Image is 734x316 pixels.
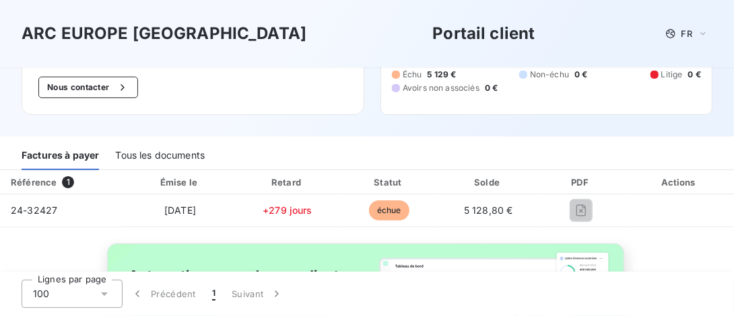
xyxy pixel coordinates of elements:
[369,200,409,221] span: échue
[428,69,457,81] span: 5 129 €
[574,69,587,81] span: 0 €
[239,175,337,189] div: Retard
[62,176,74,188] span: 1
[22,22,306,46] h3: ARC EUROPE [GEOGRAPHIC_DATA]
[403,82,479,94] span: Avoirs non associés
[33,287,49,301] span: 100
[628,175,731,189] div: Actions
[403,69,422,81] span: Échu
[432,22,535,46] h3: Portail client
[38,77,138,98] button: Nous contacter
[464,204,513,216] span: 5 128,80 €
[341,175,436,189] div: Statut
[263,204,312,216] span: +279 jours
[204,280,224,308] button: 1
[661,69,683,81] span: Litige
[224,280,292,308] button: Suivant
[22,142,99,170] div: Factures à payer
[11,204,57,216] span: 24-32427
[688,69,701,81] span: 0 €
[530,69,569,81] span: Non-échu
[164,204,196,216] span: [DATE]
[212,287,215,301] span: 1
[681,28,692,39] span: FR
[123,280,204,308] button: Précédent
[540,175,623,189] div: PDF
[485,82,498,94] span: 0 €
[442,175,535,189] div: Solde
[115,142,205,170] div: Tous les documents
[11,177,57,188] div: Référence
[127,175,233,189] div: Émise le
